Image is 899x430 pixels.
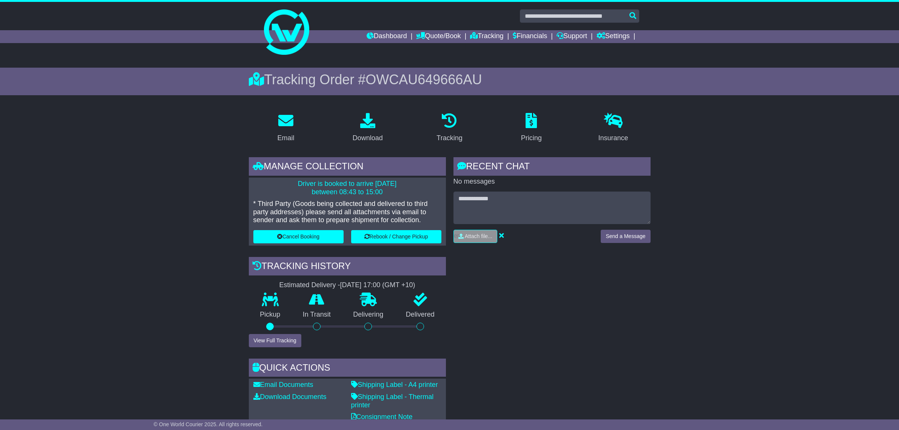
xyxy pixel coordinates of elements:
[395,311,446,319] p: Delivered
[342,311,395,319] p: Delivering
[432,110,467,146] a: Tracking
[416,30,461,43] a: Quote/Book
[594,110,633,146] a: Insurance
[249,281,446,289] div: Estimated Delivery -
[249,334,301,347] button: View Full Tracking
[272,110,299,146] a: Email
[340,281,415,289] div: [DATE] 17:00 (GMT +10)
[249,257,446,277] div: Tracking history
[513,30,547,43] a: Financials
[470,30,503,43] a: Tracking
[436,133,462,143] div: Tracking
[367,30,407,43] a: Dashboard
[249,157,446,178] div: Manage collection
[353,133,383,143] div: Download
[516,110,547,146] a: Pricing
[154,421,263,427] span: © One World Courier 2025. All rights reserved.
[253,180,441,196] p: Driver is booked to arrive [DATE] between 08:43 to 15:00
[598,133,628,143] div: Insurance
[253,393,327,401] a: Download Documents
[253,200,441,224] p: * Third Party (Goods being collected and delivered to third party addresses) please send all atta...
[521,133,542,143] div: Pricing
[277,133,294,143] div: Email
[253,381,313,388] a: Email Documents
[249,359,446,379] div: Quick Actions
[453,178,651,186] p: No messages
[351,393,434,409] a: Shipping Label - Thermal printer
[249,311,292,319] p: Pickup
[253,230,344,243] button: Cancel Booking
[351,381,438,388] a: Shipping Label - A4 printer
[348,110,388,146] a: Download
[557,30,587,43] a: Support
[249,71,651,88] div: Tracking Order #
[351,413,413,421] a: Consignment Note
[365,72,482,87] span: OWCAU649666AU
[597,30,630,43] a: Settings
[291,311,342,319] p: In Transit
[351,230,441,243] button: Rebook / Change Pickup
[601,230,650,243] button: Send a Message
[453,157,651,178] div: RECENT CHAT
